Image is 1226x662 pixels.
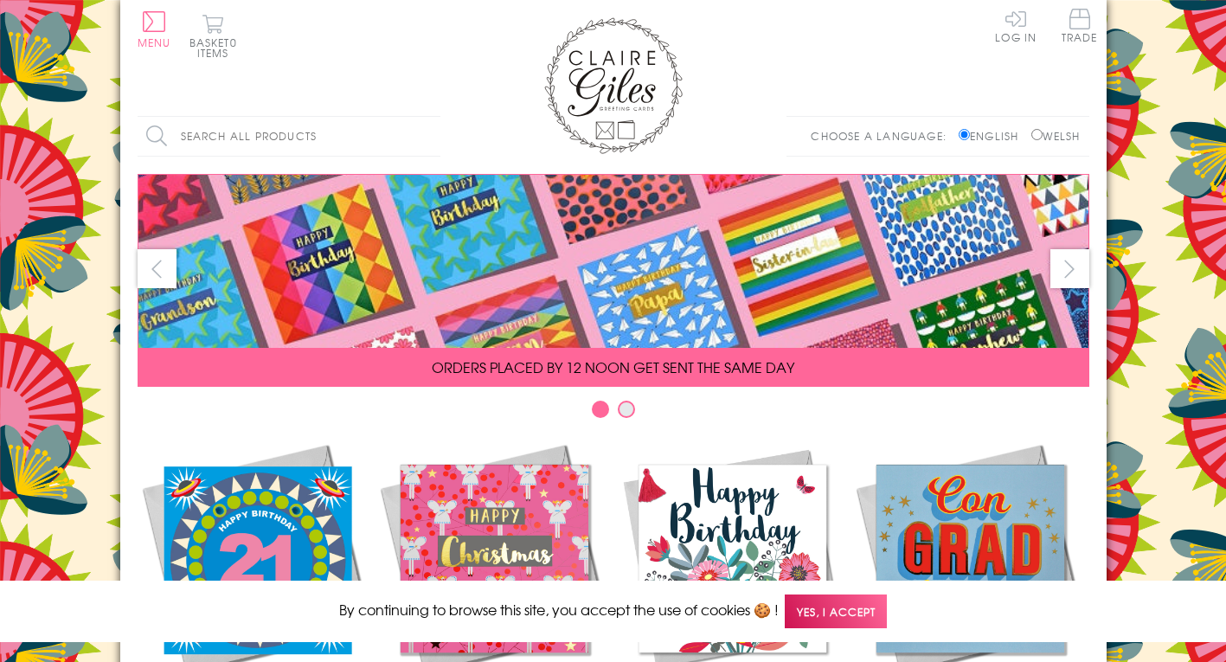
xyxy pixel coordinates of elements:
input: English [959,129,970,140]
span: 0 items [197,35,237,61]
span: ORDERS PLACED BY 12 NOON GET SENT THE SAME DAY [432,357,794,377]
label: English [959,128,1027,144]
a: Trade [1062,9,1098,46]
button: next [1050,249,1089,288]
button: Basket0 items [189,14,237,58]
p: Choose a language: [811,128,955,144]
span: Yes, I accept [785,595,887,628]
img: Claire Giles Greetings Cards [544,17,683,154]
button: prev [138,249,177,288]
button: Carousel Page 2 [618,401,635,418]
span: Trade [1062,9,1098,42]
div: Carousel Pagination [138,400,1089,427]
input: Welsh [1031,129,1043,140]
span: Menu [138,35,171,50]
button: Menu [138,11,171,48]
input: Search all products [138,117,440,156]
button: Carousel Page 1 (Current Slide) [592,401,609,418]
a: Log In [995,9,1037,42]
label: Welsh [1031,128,1081,144]
input: Search [423,117,440,156]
